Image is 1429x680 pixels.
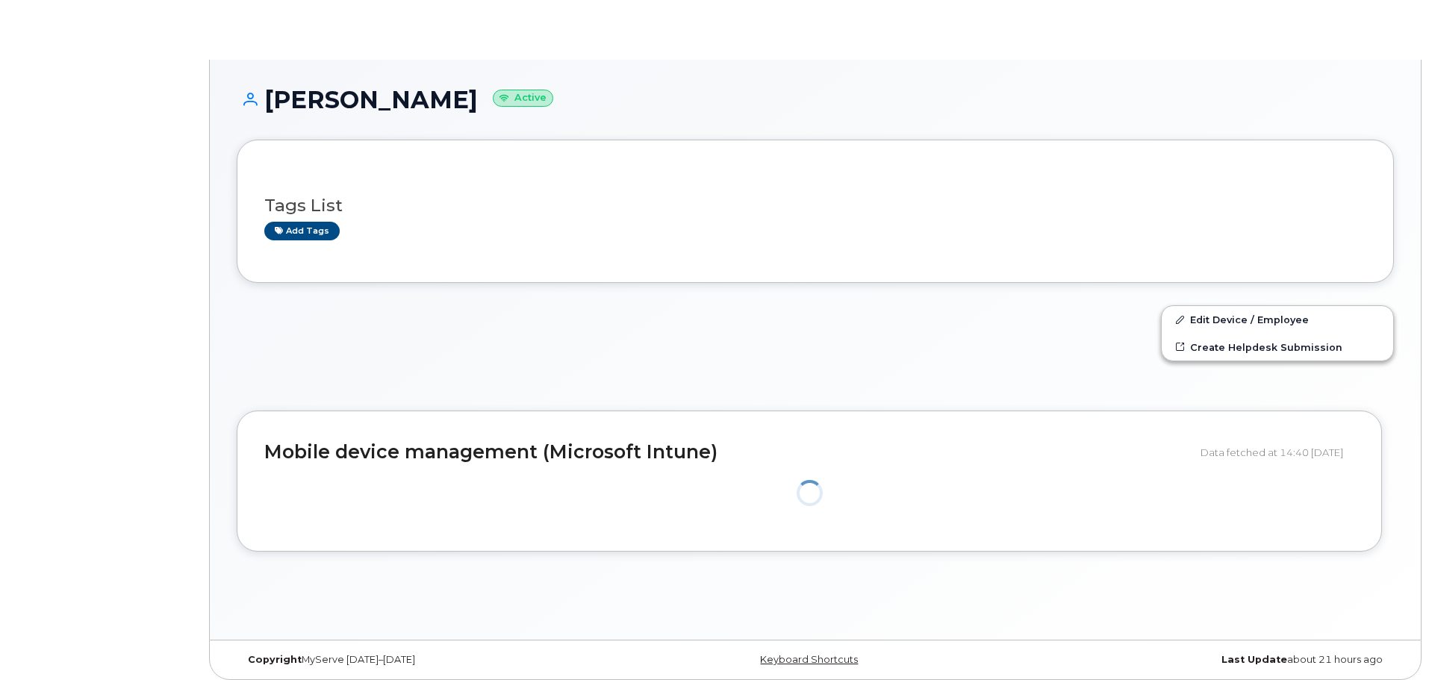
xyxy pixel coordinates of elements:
div: Data fetched at 14:40 [DATE] [1201,438,1354,467]
small: Active [493,90,553,107]
a: Add tags [264,222,340,240]
a: Edit Device / Employee [1162,306,1393,333]
h3: Tags List [264,196,1366,215]
h1: [PERSON_NAME] [237,87,1394,113]
div: about 21 hours ago [1008,654,1394,666]
a: Keyboard Shortcuts [760,654,858,665]
div: MyServe [DATE]–[DATE] [237,654,623,666]
strong: Last Update [1221,654,1287,665]
strong: Copyright [248,654,302,665]
h2: Mobile device management (Microsoft Intune) [264,442,1189,463]
a: Create Helpdesk Submission [1162,334,1393,361]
